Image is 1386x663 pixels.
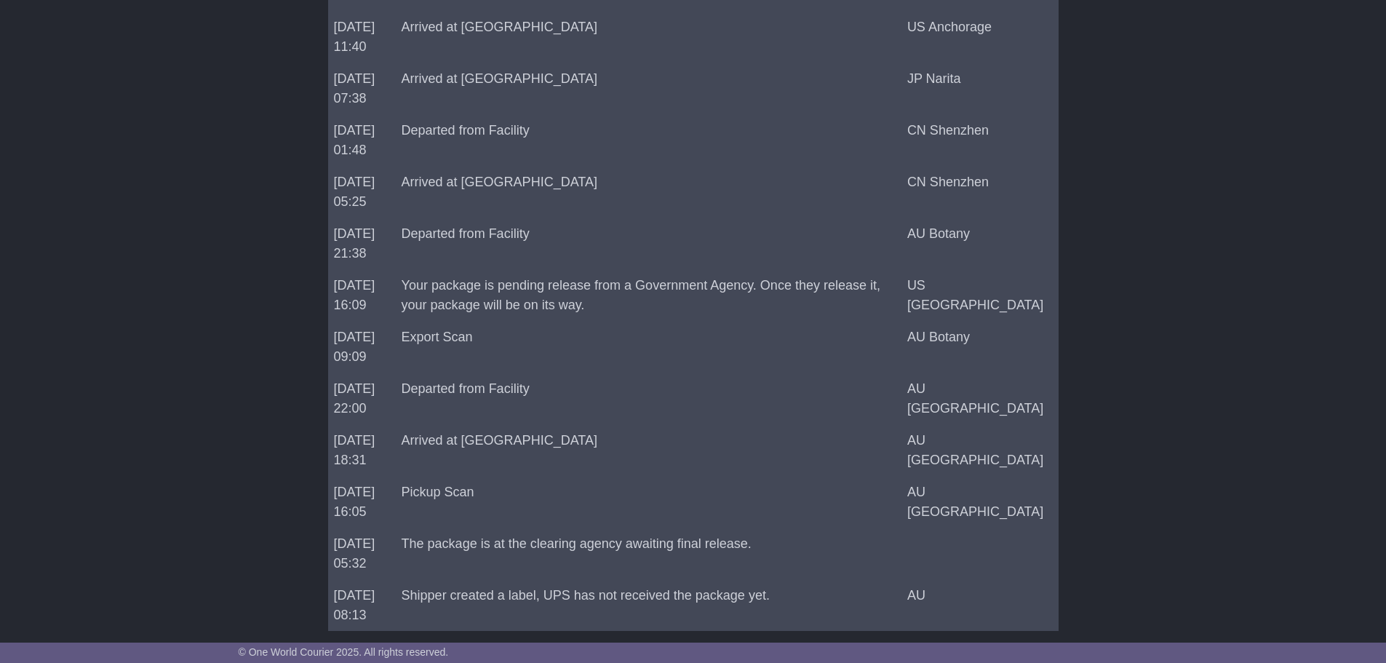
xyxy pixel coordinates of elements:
[328,528,396,580] td: [DATE] 05:32
[396,270,901,322] td: Your package is pending release from a Government Agency. Once they release it, your package will...
[328,322,396,373] td: [DATE] 09:09
[328,12,396,63] td: [DATE] 11:40
[901,373,1059,425] td: AU [GEOGRAPHIC_DATA]
[396,63,901,115] td: Arrived at [GEOGRAPHIC_DATA]
[328,425,396,477] td: [DATE] 18:31
[901,167,1059,218] td: CN Shenzhen
[328,167,396,218] td: [DATE] 05:25
[901,218,1059,270] td: AU Botany
[396,322,901,373] td: Export Scan
[396,12,901,63] td: Arrived at [GEOGRAPHIC_DATA]
[328,373,396,425] td: [DATE] 22:00
[901,477,1059,528] td: AU [GEOGRAPHIC_DATA]
[901,115,1059,167] td: CN Shenzhen
[396,528,901,580] td: The package is at the clearing agency awaiting final release.
[396,373,901,425] td: Departed from Facility
[328,580,396,632] td: [DATE] 08:13
[396,477,901,528] td: Pickup Scan
[239,646,449,658] span: © One World Courier 2025. All rights reserved.
[328,270,396,322] td: [DATE] 16:09
[901,270,1059,322] td: US [GEOGRAPHIC_DATA]
[328,63,396,115] td: [DATE] 07:38
[396,167,901,218] td: Arrived at [GEOGRAPHIC_DATA]
[328,477,396,528] td: [DATE] 16:05
[901,63,1059,115] td: JP Narita
[396,115,901,167] td: Departed from Facility
[901,322,1059,373] td: AU Botany
[396,580,901,632] td: Shipper created a label, UPS has not received the package yet.
[396,425,901,477] td: Arrived at [GEOGRAPHIC_DATA]
[328,115,396,167] td: [DATE] 01:48
[328,218,396,270] td: [DATE] 21:38
[396,218,901,270] td: Departed from Facility
[901,12,1059,63] td: US Anchorage
[901,425,1059,477] td: AU [GEOGRAPHIC_DATA]
[901,580,1059,632] td: AU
